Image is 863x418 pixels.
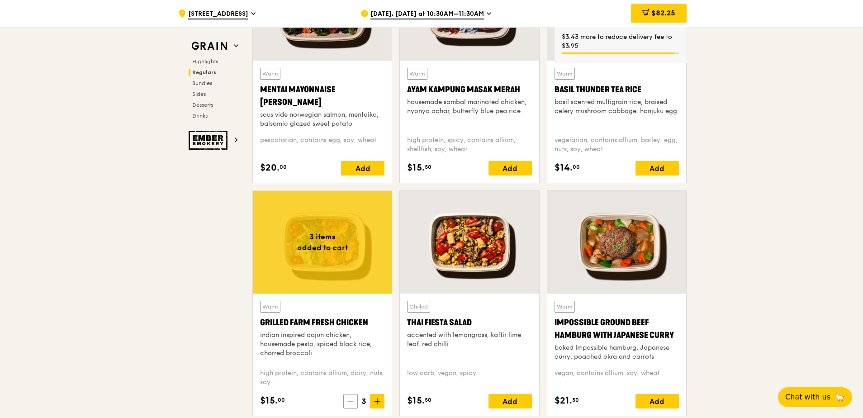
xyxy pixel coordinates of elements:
div: Add [635,161,679,176]
div: Warm [407,68,427,80]
div: vegan, contains allium, soy, wheat [555,369,679,387]
span: $15. [407,161,425,175]
span: Bundles [192,80,212,86]
div: high protein, contains allium, dairy, nuts, soy [260,369,384,387]
span: Sides [192,91,206,97]
div: Add [488,394,532,408]
div: Warm [260,301,280,313]
span: $21. [555,394,572,408]
div: Grilled Farm Fresh Chicken [260,316,384,329]
span: 3 [358,395,370,408]
span: 50 [572,396,579,404]
span: $15. [260,394,278,408]
span: $20. [260,161,280,175]
span: Chat with us [785,392,830,403]
div: Mentai Mayonnaise [PERSON_NAME] [260,83,384,109]
span: 50 [425,396,431,404]
div: Add [341,161,384,176]
div: Ayam Kampung Masak Merah [407,83,531,96]
span: 00 [278,396,285,404]
span: [STREET_ADDRESS] [188,9,248,19]
span: $14. [555,161,573,175]
div: Impossible Ground Beef Hamburg with Japanese Curry [555,316,679,342]
div: low carb, vegan, spicy [407,369,531,387]
div: pescatarian, contains egg, soy, wheat [260,136,384,154]
span: Desserts [192,102,213,108]
div: baked Impossible hamburg, Japanese curry, poached okra and carrots [555,343,679,361]
span: 🦙 [834,392,845,403]
div: Basil Thunder Tea Rice [555,83,679,96]
span: 50 [425,163,431,171]
span: 00 [280,163,287,171]
div: accented with lemongrass, kaffir lime leaf, red chilli [407,331,531,349]
div: Warm [555,68,575,80]
span: Highlights [192,58,218,65]
span: $15. [407,394,425,408]
div: Thai Fiesta Salad [407,316,531,329]
span: 00 [573,163,580,171]
img: Grain web logo [189,38,230,54]
img: Ember Smokery web logo [189,131,230,150]
div: sous vide norwegian salmon, mentaiko, balsamic glazed sweet potato [260,110,384,128]
span: $82.25 [651,9,675,17]
div: housemade sambal marinated chicken, nyonya achar, butterfly blue pea rice [407,98,531,116]
div: Warm [260,68,280,80]
div: Chilled [407,301,430,313]
div: $3.43 more to reduce delivery fee to $3.95 [562,33,679,51]
div: Add [488,161,532,176]
button: Chat with us🦙 [778,387,852,407]
span: Regulars [192,69,216,76]
div: Warm [555,301,575,313]
span: Drinks [192,113,208,119]
div: vegetarian, contains allium, barley, egg, nuts, soy, wheat [555,136,679,154]
div: Add [635,394,679,408]
div: indian inspired cajun chicken, housemade pesto, spiced black rice, charred broccoli [260,331,384,358]
span: [DATE], [DATE] at 10:30AM–11:30AM [370,9,484,19]
div: high protein, spicy, contains allium, shellfish, soy, wheat [407,136,531,154]
div: basil scented multigrain rice, braised celery mushroom cabbage, hanjuku egg [555,98,679,116]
